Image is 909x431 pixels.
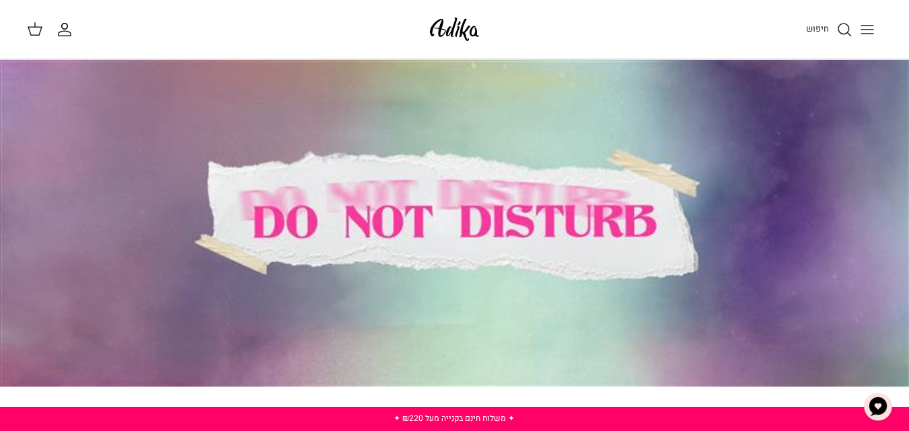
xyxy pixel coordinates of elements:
[852,15,882,44] button: Toggle menu
[858,387,898,427] button: צ'אט
[806,22,829,35] span: חיפוש
[57,22,78,38] a: החשבון שלי
[426,13,483,45] img: Adika IL
[806,22,852,38] a: חיפוש
[394,412,515,424] a: ✦ משלוח חינם בקנייה מעל ₪220 ✦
